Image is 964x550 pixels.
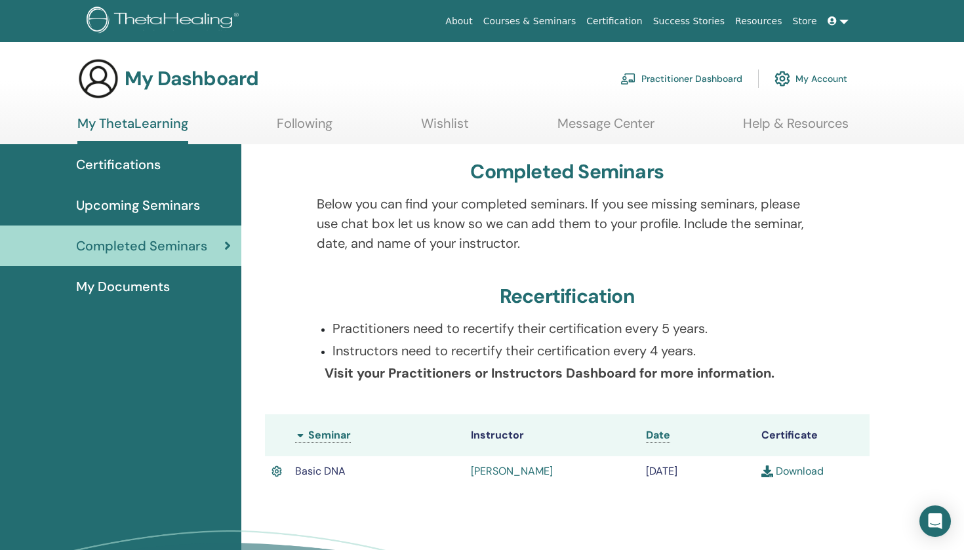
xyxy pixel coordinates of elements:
a: My ThetaLearning [77,115,188,144]
img: logo.png [87,7,243,36]
a: Success Stories [648,9,730,33]
img: download.svg [761,465,773,477]
p: Instructors need to recertify their certification every 4 years. [332,341,818,361]
img: Active Certificate [271,463,283,479]
td: [DATE] [639,456,754,486]
a: Following [277,115,332,141]
span: Completed Seminars [76,236,207,256]
a: Practitioner Dashboard [620,64,742,93]
p: Below you can find your completed seminars. If you see missing seminars, please use chat box let ... [317,194,818,253]
th: Instructor [464,414,640,456]
th: Certificate [755,414,870,456]
a: Wishlist [421,115,469,141]
span: Date [646,428,670,442]
span: Upcoming Seminars [76,195,200,215]
span: Certifications [76,155,161,174]
img: cog.svg [774,68,790,90]
a: My Account [774,64,847,93]
a: Store [788,9,822,33]
a: Resources [730,9,788,33]
a: Help & Resources [743,115,849,141]
span: Basic DNA [295,464,346,478]
img: chalkboard-teacher.svg [620,73,636,85]
a: Date [646,428,670,442]
a: About [440,9,477,33]
a: Certification [581,9,647,33]
div: Open Intercom Messenger [919,505,951,537]
span: My Documents [76,277,170,296]
h3: My Dashboard [125,67,258,90]
a: Message Center [557,115,654,141]
p: Practitioners need to recertify their certification every 5 years. [332,319,818,338]
a: [PERSON_NAME] [471,464,553,478]
h3: Recertification [500,285,635,308]
img: generic-user-icon.jpg [77,58,119,100]
h3: Completed Seminars [470,160,664,184]
a: Courses & Seminars [478,9,582,33]
a: Download [761,464,824,478]
b: Visit your Practitioners or Instructors Dashboard for more information. [325,364,774,382]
